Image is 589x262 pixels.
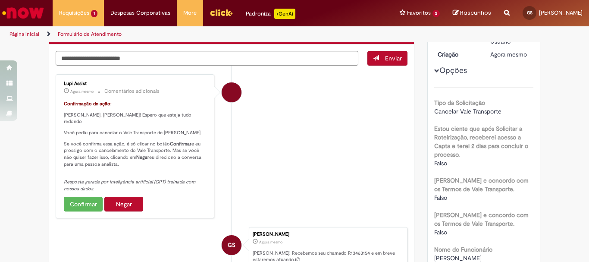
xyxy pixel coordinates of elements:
span: Agora mesmo [490,51,527,58]
div: 29/08/2025 15:46:29 [490,50,530,59]
ul: Trilhas de página [6,26,386,42]
span: Cancelar Vale Transporte [434,107,501,115]
div: Lupi Assist [64,81,207,86]
span: Rascunhos [460,9,491,17]
span: [PERSON_NAME] [539,9,583,16]
div: Padroniza [246,9,295,19]
div: [PERSON_NAME] [253,232,403,237]
span: More [183,9,197,17]
p: Se você confirma essa ação, é só clicar no botão e eu prossigo com o cancelamento do Vale Transpo... [64,141,207,168]
span: Agora mesmo [259,240,282,245]
button: Negar [104,197,143,211]
strong: Confirmar [170,141,191,147]
span: Despesas Corporativas [110,9,170,17]
a: Página inicial [9,31,39,38]
time: 29/08/2025 15:46:29 [490,51,527,58]
a: Formulário de Atendimento [58,31,122,38]
span: Falso [434,194,447,202]
em: Resposta gerada por inteligência artificial (GPT) treinada com nossos dados. [64,179,197,192]
font: Confirmação de ação: [64,101,112,107]
time: 29/08/2025 15:46:37 [70,89,94,94]
span: 2 [432,10,440,17]
div: Lupi Assist [222,82,241,102]
span: [PERSON_NAME] [434,254,482,262]
p: [PERSON_NAME], [PERSON_NAME]! Espero que esteja tudo redondo [64,112,207,125]
b: [PERSON_NAME] e concordo com os Termos de Vale Transporte. [434,177,529,193]
button: Enviar [367,51,407,66]
span: Agora mesmo [70,89,94,94]
span: GS [527,10,533,16]
span: GS [228,235,235,256]
p: +GenAi [274,9,295,19]
b: Nome do Funcionário [434,246,492,253]
button: Confirmar [64,197,103,211]
b: [PERSON_NAME] e concordo com os Termos de Vale Transporte. [434,211,529,227]
time: 29/08/2025 15:46:29 [259,240,282,245]
span: Falso [434,228,447,236]
strong: Negar [136,154,149,161]
div: Gabriel Marquezepe Dos Santos [222,235,241,255]
span: Enviar [385,54,402,62]
small: Comentários adicionais [104,88,160,95]
span: Falso [434,159,447,167]
span: Favoritos [407,9,431,17]
img: click_logo_yellow_360x200.png [210,6,233,19]
p: Você pediu para cancelar o Vale Transporte de [PERSON_NAME]. [64,129,207,136]
dt: Criação [431,50,484,59]
span: Requisições [59,9,89,17]
img: ServiceNow [1,4,45,22]
a: Rascunhos [453,9,491,17]
span: 1 [91,10,97,17]
b: Tipo da Solicitação [434,99,485,107]
textarea: Digite sua mensagem aqui... [56,51,358,66]
b: Estou ciente que após Solicitar a Roteirização, receberei acesso a Capta e terei 2 dias para conc... [434,125,528,158]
